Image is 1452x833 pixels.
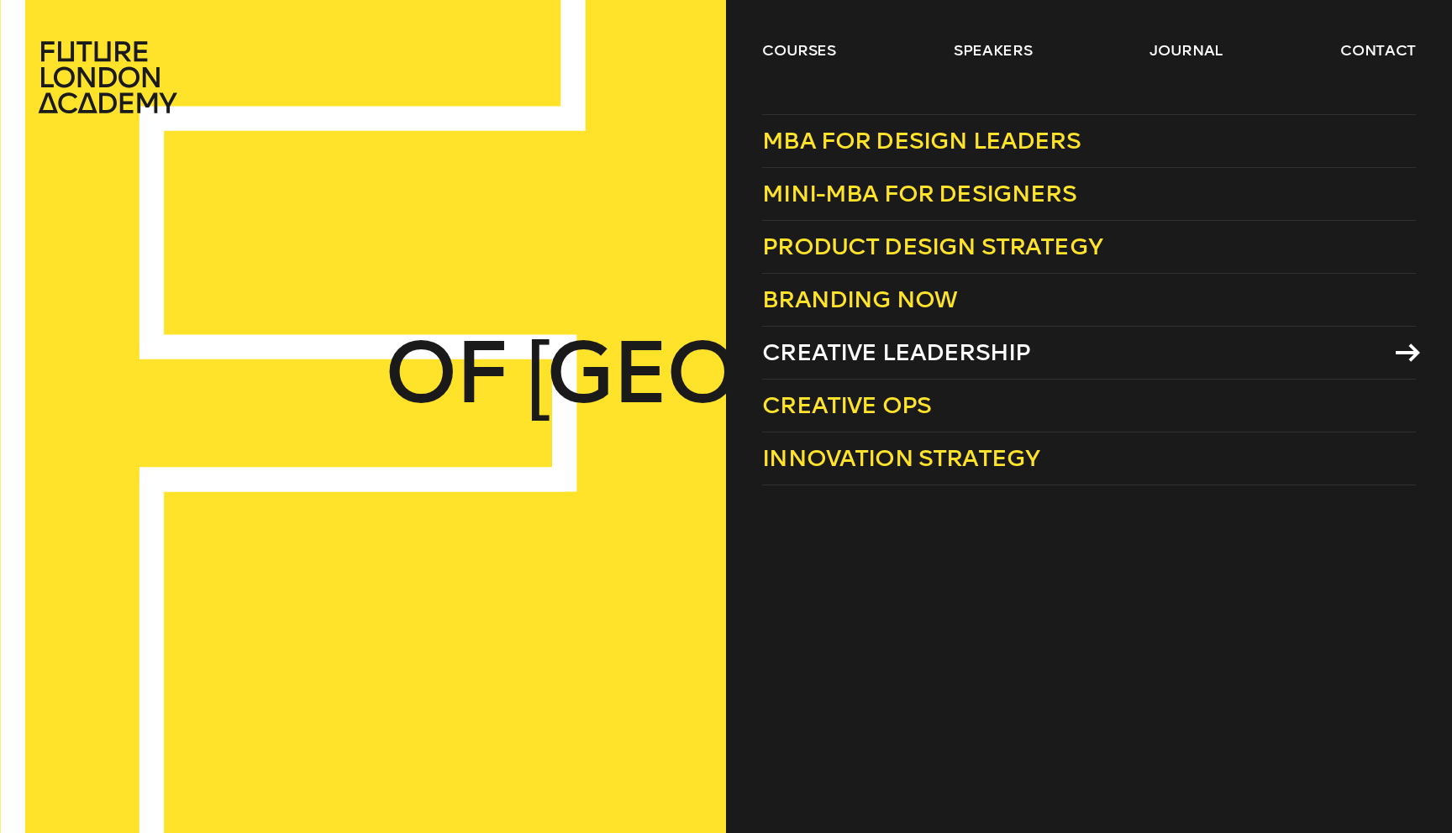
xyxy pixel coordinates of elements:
span: Product Design Strategy [762,233,1102,260]
span: MBA for Design Leaders [762,127,1081,155]
span: Mini-MBA for Designers [762,180,1076,207]
a: contact [1340,40,1416,60]
a: Innovation Strategy [762,432,1416,485]
a: Branding Now [762,274,1416,327]
a: Mini-MBA for Designers [762,168,1416,221]
a: Product Design Strategy [762,221,1416,274]
a: courses [762,40,836,60]
span: Branding Now [762,286,957,313]
span: Innovation Strategy [762,444,1039,472]
span: Creative Ops [762,391,931,419]
a: journal [1149,40,1223,60]
a: Creative Leadership [762,327,1416,380]
span: Creative Leadership [762,338,1030,366]
a: speakers [954,40,1032,60]
a: Creative Ops [762,380,1416,432]
a: MBA for Design Leaders [762,114,1416,168]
